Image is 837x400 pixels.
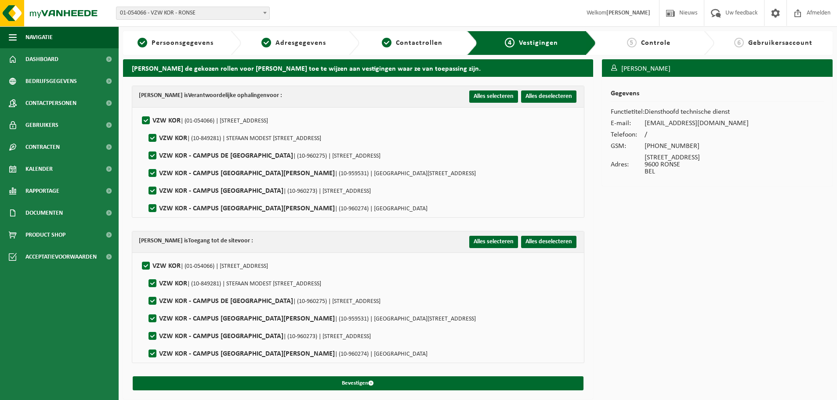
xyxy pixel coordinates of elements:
[147,149,380,162] label: VZW KOR - CAMPUS DE [GEOGRAPHIC_DATA]
[602,59,833,79] h3: [PERSON_NAME]
[188,92,267,99] strong: Verantwoordelijke ophalingen
[469,236,518,248] button: Alles selecteren
[283,333,371,340] span: | (10-960273) | [STREET_ADDRESS]
[611,106,645,118] td: Functietitel:
[283,188,371,195] span: | (10-960273) | [STREET_ADDRESS]
[611,129,645,141] td: Telefoon:
[293,153,380,159] span: | (10-960275) | [STREET_ADDRESS]
[147,312,476,325] label: VZW KOR - CAMPUS [GEOGRAPHIC_DATA][PERSON_NAME]
[25,92,76,114] span: Contactpersonen
[645,118,749,129] td: [EMAIL_ADDRESS][DOMAIN_NAME]
[25,70,77,92] span: Bedrijfsgegevens
[139,90,282,101] div: [PERSON_NAME] is voor :
[606,10,650,16] strong: [PERSON_NAME]
[181,118,268,124] span: | (01-054066) | [STREET_ADDRESS]
[127,38,224,48] a: 1Persoonsgegevens
[335,351,428,357] span: | (10-960274) | [GEOGRAPHIC_DATA]
[505,38,515,47] span: 4
[611,141,645,152] td: GSM:
[364,38,460,48] a: 3Contactrollen
[147,184,371,198] label: VZW KOR - CAMPUS [GEOGRAPHIC_DATA]
[521,90,576,103] button: Alles deselecteren
[152,40,214,47] span: Persoonsgegevens
[335,170,476,177] span: | (10-959531) | [GEOGRAPHIC_DATA][STREET_ADDRESS]
[181,263,268,270] span: | (01-054066) | [STREET_ADDRESS]
[133,376,583,390] button: Bevestigen
[469,90,518,103] button: Alles selecteren
[140,114,268,127] label: VZW KOR
[147,347,428,360] label: VZW KOR - CAMPUS [GEOGRAPHIC_DATA][PERSON_NAME]
[139,236,253,246] div: [PERSON_NAME] is voor :
[645,106,749,118] td: Diensthoofd technische dienst
[187,135,321,142] span: | (10-849281) | STEFAAN MODEST [STREET_ADDRESS]
[123,59,593,76] h2: [PERSON_NAME] de gekozen rollen voor [PERSON_NAME] toe te wijzen aan vestigingen waar ze van toep...
[261,38,271,47] span: 2
[396,40,442,47] span: Contactrollen
[116,7,270,20] span: 01-054066 - VZW KOR - RONSE
[25,180,59,202] span: Rapportage
[645,152,749,177] td: [STREET_ADDRESS] 9600 RONSE BEL
[138,38,147,47] span: 1
[293,298,380,305] span: | (10-960275) | [STREET_ADDRESS]
[140,259,268,273] label: VZW KOR
[641,40,670,47] span: Controle
[188,238,238,244] strong: Toegang tot de site
[748,40,812,47] span: Gebruikersaccount
[645,129,749,141] td: /
[734,38,744,47] span: 6
[25,158,53,180] span: Kalender
[147,202,428,215] label: VZW KOR - CAMPUS [GEOGRAPHIC_DATA][PERSON_NAME]
[627,38,637,47] span: 5
[611,118,645,129] td: E-mail:
[521,236,576,248] button: Alles deselecteren
[147,295,380,308] label: VZW KOR - CAMPUS DE [GEOGRAPHIC_DATA]
[25,246,97,268] span: Acceptatievoorwaarden
[147,277,321,290] label: VZW KOR
[335,205,428,212] span: | (10-960274) | [GEOGRAPHIC_DATA]
[25,48,58,70] span: Dashboard
[645,141,749,152] td: [PHONE_NUMBER]
[147,132,321,145] label: VZW KOR
[519,40,558,47] span: Vestigingen
[611,90,824,102] h2: Gegevens
[275,40,326,47] span: Adresgegevens
[25,224,65,246] span: Product Shop
[116,7,269,19] span: 01-054066 - VZW KOR - RONSE
[147,167,476,180] label: VZW KOR - CAMPUS [GEOGRAPHIC_DATA][PERSON_NAME]
[246,38,342,48] a: 2Adresgegevens
[187,281,321,287] span: | (10-849281) | STEFAAN MODEST [STREET_ADDRESS]
[25,26,53,48] span: Navigatie
[611,152,645,177] td: Adres:
[147,330,371,343] label: VZW KOR - CAMPUS [GEOGRAPHIC_DATA]
[25,114,58,136] span: Gebruikers
[25,202,63,224] span: Documenten
[335,316,476,322] span: | (10-959531) | [GEOGRAPHIC_DATA][STREET_ADDRESS]
[382,38,391,47] span: 3
[25,136,60,158] span: Contracten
